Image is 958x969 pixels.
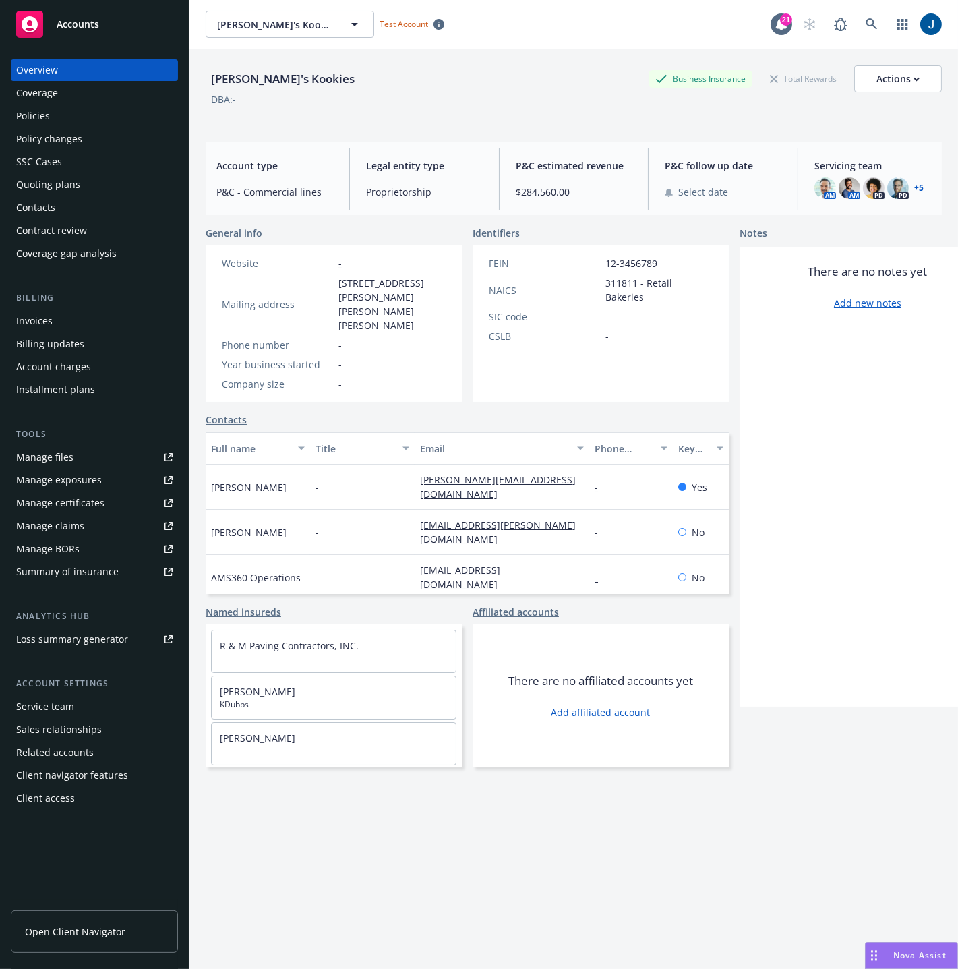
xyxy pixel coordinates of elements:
a: Manage certificates [11,492,178,514]
button: [PERSON_NAME]'s Kookies [206,11,374,38]
div: Manage certificates [16,492,104,514]
span: P&C follow up date [665,158,781,173]
a: Named insureds [206,605,281,619]
a: - [595,571,609,584]
span: P&C estimated revenue [516,158,632,173]
div: Manage BORs [16,538,80,560]
div: CSLB [489,329,600,343]
a: [PERSON_NAME][EMAIL_ADDRESS][DOMAIN_NAME] [420,473,576,500]
a: Add affiliated account [551,705,651,720]
span: - [316,480,319,494]
div: NAICS [489,283,600,297]
div: Client access [16,788,75,809]
div: Manage files [16,446,73,468]
div: Service team [16,696,74,717]
div: Coverage gap analysis [16,243,117,264]
a: Summary of insurance [11,561,178,583]
span: Yes [692,480,707,494]
div: Mailing address [222,297,333,312]
div: Overview [16,59,58,81]
a: - [595,481,609,494]
div: Key contact [678,442,709,456]
div: Drag to move [866,943,882,968]
span: Test Account [380,18,428,30]
div: [PERSON_NAME]'s Kookies [206,70,360,88]
div: Company size [222,377,333,391]
a: [EMAIL_ADDRESS][DOMAIN_NAME] [420,564,508,591]
button: Key contact [673,432,729,465]
a: Overview [11,59,178,81]
div: Coverage [16,82,58,104]
a: Client access [11,788,178,809]
div: Manage claims [16,515,84,537]
a: Client navigator features [11,765,178,786]
span: P&C - Commercial lines [216,185,333,199]
a: Related accounts [11,742,178,763]
img: photo [863,177,885,199]
span: Identifiers [473,226,520,240]
span: [STREET_ADDRESS][PERSON_NAME][PERSON_NAME][PERSON_NAME] [338,276,446,332]
a: Switch app [889,11,916,38]
a: Policies [11,105,178,127]
span: $284,560.00 [516,185,632,199]
span: KDubbs [220,699,448,711]
div: Policy changes [16,128,82,150]
div: Full name [211,442,290,456]
div: Email [420,442,569,456]
span: [PERSON_NAME]'s Kookies [217,18,334,32]
div: Title [316,442,394,456]
div: Actions [876,66,920,92]
a: Loss summary generator [11,628,178,650]
div: Summary of insurance [16,561,119,583]
a: Contacts [11,197,178,218]
a: Contacts [206,413,247,427]
a: - [595,526,609,539]
span: Nova Assist [893,949,947,961]
div: Billing [11,291,178,305]
div: Manage exposures [16,469,102,491]
a: - [338,257,342,270]
a: Accounts [11,5,178,43]
span: - [316,525,319,539]
div: Business Insurance [649,70,752,87]
span: - [605,310,609,324]
div: Invoices [16,310,53,332]
button: Nova Assist [865,942,958,969]
div: Analytics hub [11,610,178,623]
img: photo [887,177,909,199]
a: Search [858,11,885,38]
a: Manage claims [11,515,178,537]
span: Legal entity type [366,158,483,173]
a: Coverage gap analysis [11,243,178,264]
div: Phone number [222,338,333,352]
a: Manage BORs [11,538,178,560]
span: Accounts [57,19,99,30]
div: Account charges [16,356,91,378]
div: Phone number [595,442,653,456]
span: 12-3456789 [605,256,657,270]
div: Tools [11,428,178,441]
a: Quoting plans [11,174,178,196]
a: Account charges [11,356,178,378]
span: Open Client Navigator [25,924,125,939]
span: No [692,570,705,585]
span: There are no notes yet [808,264,928,280]
button: Email [415,432,589,465]
img: photo [920,13,942,35]
a: SSC Cases [11,151,178,173]
a: Start snowing [796,11,823,38]
span: Proprietorship [366,185,483,199]
button: Actions [854,65,942,92]
span: [PERSON_NAME] [211,525,287,539]
a: Manage exposures [11,469,178,491]
a: Add new notes [834,296,901,310]
span: 311811 - Retail Bakeries [605,276,713,304]
div: SSC Cases [16,151,62,173]
img: photo [814,177,836,199]
span: - [338,377,342,391]
div: Policies [16,105,50,127]
a: Affiliated accounts [473,605,559,619]
a: Installment plans [11,379,178,401]
a: Invoices [11,310,178,332]
button: Title [310,432,415,465]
